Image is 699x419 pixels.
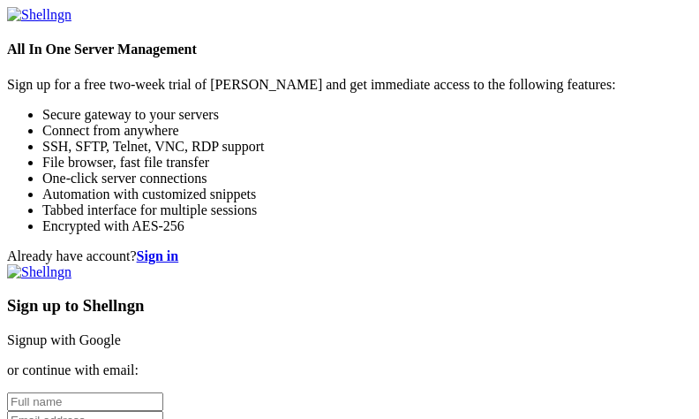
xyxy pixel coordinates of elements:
li: One-click server connections [42,171,692,187]
li: Connect from anywhere [42,123,692,139]
p: Sign up for a free two-week trial of [PERSON_NAME] and get immediate access to the following feat... [7,77,692,93]
img: Shellngn [7,264,71,280]
div: Already have account? [7,248,692,264]
li: SSH, SFTP, Telnet, VNC, RDP support [42,139,692,155]
h3: Sign up to Shellngn [7,296,692,316]
li: Secure gateway to your servers [42,107,692,123]
a: Sign in [137,248,179,263]
li: File browser, fast file transfer [42,155,692,171]
a: Signup with Google [7,332,121,347]
li: Tabbed interface for multiple sessions [42,202,692,218]
p: or continue with email: [7,362,692,378]
input: Full name [7,392,163,411]
h4: All In One Server Management [7,42,692,57]
img: Shellngn [7,7,71,23]
li: Encrypted with AES-256 [42,218,692,234]
li: Automation with customized snippets [42,187,692,202]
